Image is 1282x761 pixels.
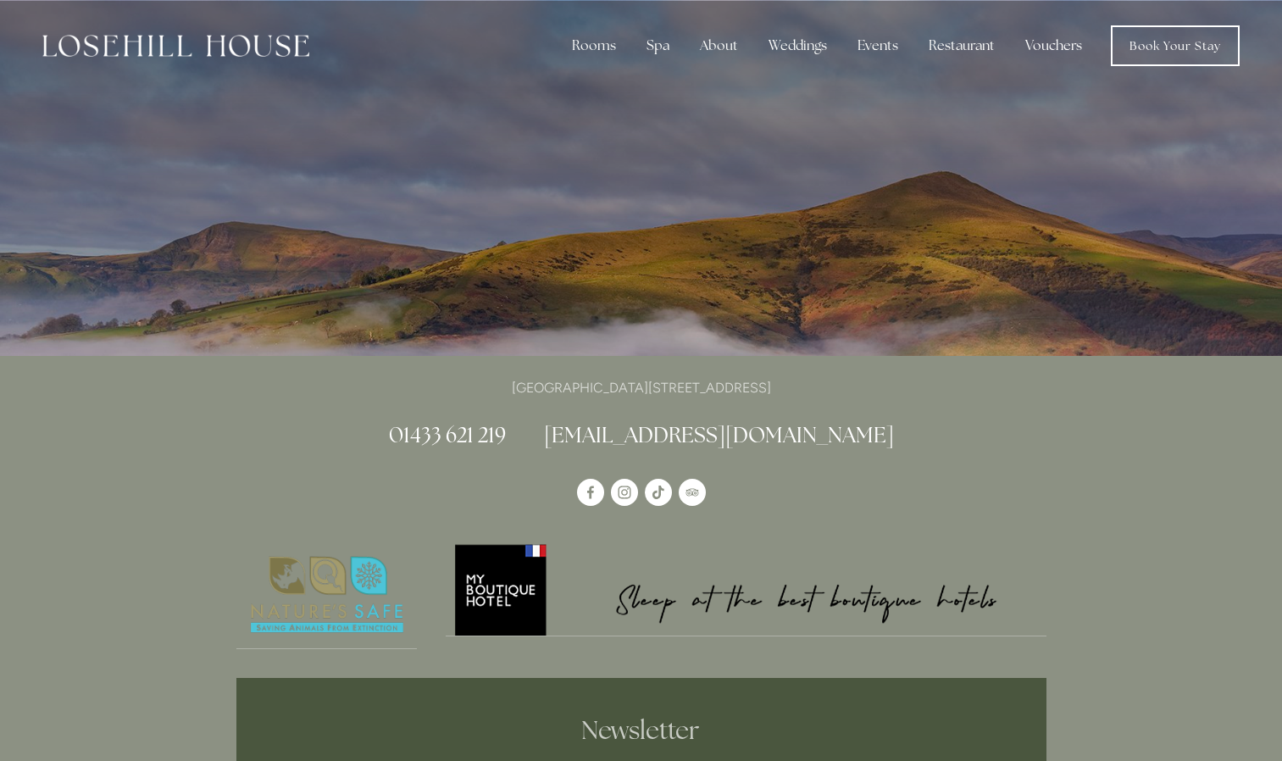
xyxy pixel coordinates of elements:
[446,542,1046,636] a: My Boutique Hotel - Logo
[645,479,672,506] a: TikTok
[42,35,309,57] img: Losehill House
[446,542,1046,636] img: My Boutique Hotel - Logo
[1012,29,1096,63] a: Vouchers
[679,479,706,506] a: TripAdvisor
[577,479,604,506] a: Losehill House Hotel & Spa
[329,715,954,746] h2: Newsletter
[236,376,1046,399] p: [GEOGRAPHIC_DATA][STREET_ADDRESS]
[844,29,912,63] div: Events
[686,29,752,63] div: About
[544,421,894,448] a: [EMAIL_ADDRESS][DOMAIN_NAME]
[236,542,418,648] img: Nature's Safe - Logo
[915,29,1008,63] div: Restaurant
[558,29,630,63] div: Rooms
[755,29,841,63] div: Weddings
[236,542,418,649] a: Nature's Safe - Logo
[1111,25,1240,66] a: Book Your Stay
[633,29,683,63] div: Spa
[389,421,506,448] a: 01433 621 219
[611,479,638,506] a: Instagram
